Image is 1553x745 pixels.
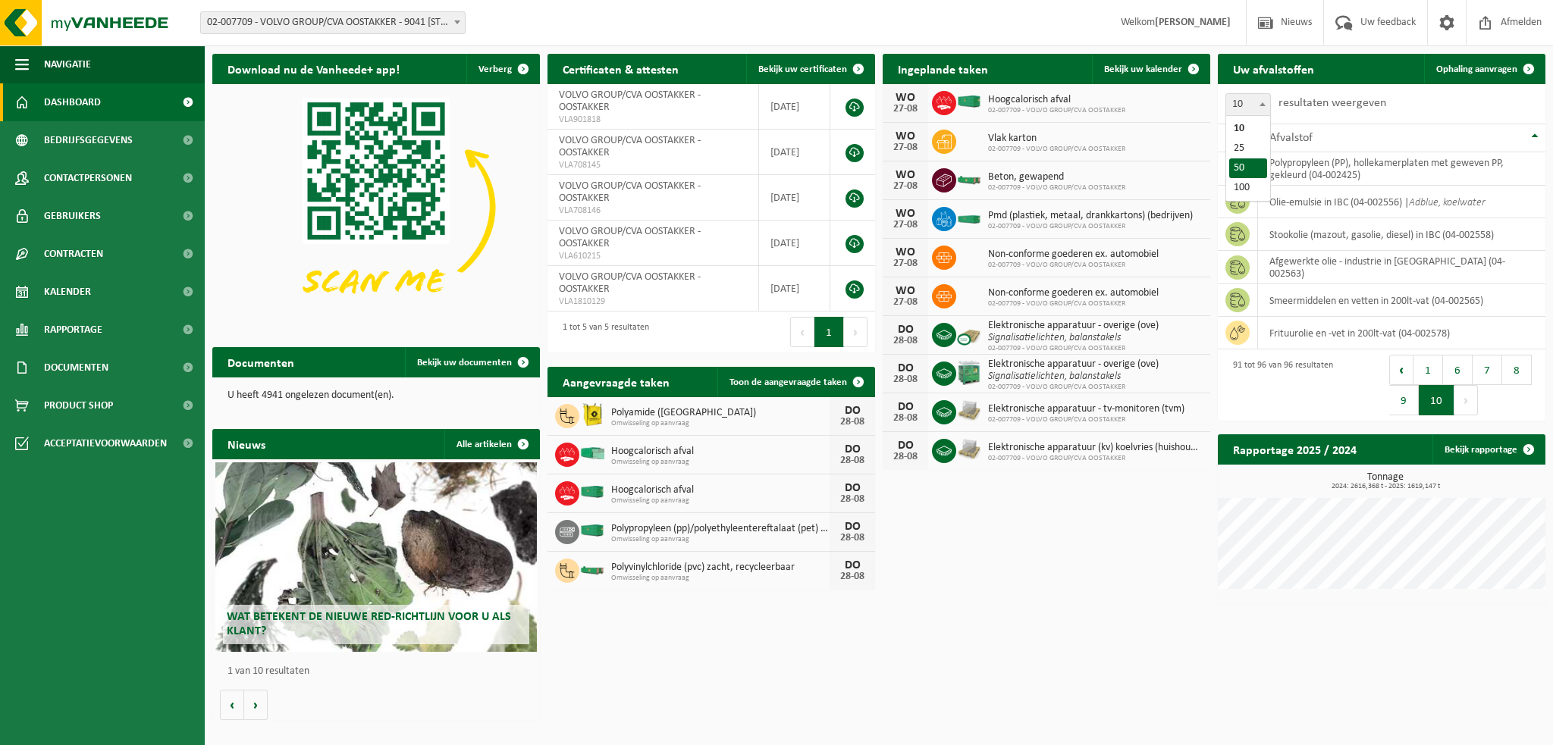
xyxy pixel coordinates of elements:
[890,258,921,269] div: 27-08
[559,271,701,295] span: VOLVO GROUP/CVA OOSTAKKER - OOSTAKKER
[890,208,921,220] div: WO
[988,332,1121,343] i: Signalisatielichten, balanstakels
[478,64,512,74] span: Verberg
[559,250,747,262] span: VLA610215
[559,296,747,308] span: VLA1810129
[1258,218,1545,251] td: stookolie (mazout, gasolie, diesel) in IBC (04-002558)
[1218,54,1329,83] h2: Uw afvalstoffen
[611,523,830,535] span: Polypropyleen (pp)/polyethyleentereftalaat (pet) spanbanden
[1225,472,1545,490] h3: Tonnage
[1413,355,1443,385] button: 1
[1258,186,1545,218] td: olie-emulsie in IBC (04-002556) |
[837,494,867,505] div: 28-08
[1278,97,1386,109] label: resultaten weergeven
[611,562,830,574] span: Polyvinylchloride (pvc) zacht, recycleerbaar
[212,54,415,83] h2: Download nu de Vanheede+ app!
[611,446,830,458] span: Hoogcalorisch afval
[1409,197,1486,208] i: Adblue, koelwater
[890,413,921,424] div: 28-08
[1454,385,1478,415] button: Next
[1104,64,1182,74] span: Bekijk uw kalender
[227,666,532,677] p: 1 van 10 resultaten
[890,452,921,462] div: 28-08
[837,443,867,455] div: DO
[1225,353,1333,417] div: 91 tot 96 van 96 resultaten
[1225,483,1545,490] span: 2024: 2616,368 t - 2025: 1619,147 t
[44,159,132,197] span: Contactpersonen
[1502,355,1532,385] button: 8
[1258,152,1545,186] td: polypropyleen (PP), hollekamerplaten met geweven PP, gekleurd (04-002425)
[890,130,921,142] div: WO
[956,95,982,108] img: HK-XC-40-GN-00
[988,171,1125,183] span: Beton, gewapend
[988,383,1159,392] span: 02-007709 - VOLVO GROUP/CVA OOSTAKKER
[611,407,830,419] span: Polyamide ([GEOGRAPHIC_DATA])
[44,197,101,235] span: Gebruikers
[988,415,1184,424] span: 02-007709 - VOLVO GROUP/CVA OOSTAKKER
[890,336,921,346] div: 28-08
[559,159,747,171] span: VLA708145
[1258,284,1545,317] td: smeermiddelen en vetten in 200lt-vat (04-002565)
[746,54,874,84] a: Bekijk uw certificaten
[227,611,511,637] span: Wat betekent de nieuwe RED-richtlijn voor u als klant?
[1092,54,1209,84] a: Bekijk uw kalender
[988,344,1159,353] span: 02-007709 - VOLVO GROUP/CVA OOSTAKKER
[890,374,921,385] div: 28-08
[758,64,847,74] span: Bekijk uw certificaten
[717,367,874,397] a: Toon de aangevraagde taken
[988,287,1159,299] span: Non-conforme goederen ex. automobiel
[1229,158,1267,178] li: 50
[44,121,133,159] span: Bedrijfsgegevens
[988,106,1125,115] span: 02-007709 - VOLVO GROUP/CVA OOSTAKKER
[837,521,867,533] div: DO
[579,562,605,576] img: HK-XC-10-GN-00
[729,377,847,387] span: Toon de aangevraagde taken
[890,297,921,308] div: 27-08
[837,571,867,582] div: 28-08
[988,133,1125,145] span: Vlak karton
[837,482,867,494] div: DO
[988,454,1203,463] span: 02-007709 - VOLVO GROUP/CVA OOSTAKKER
[559,135,701,158] span: VOLVO GROUP/CVA OOSTAKKER - OOSTAKKER
[956,358,982,387] img: PB-HB-1400-HPE-GN-11
[1269,132,1313,144] span: Afvalstof
[956,398,982,424] img: LP-PA-00000-WDN-11
[988,358,1159,371] span: Elektronische apparatuur - overige (ove)
[559,114,747,126] span: VLA901818
[988,299,1159,308] span: 02-007709 - VOLVO GROUP/CVA OOSTAKKER
[611,535,830,544] span: Omwisseling op aanvraag
[611,458,830,467] span: Omwisseling op aanvraag
[988,94,1125,106] span: Hoogcalorisch afval
[44,311,102,349] span: Rapportage
[988,371,1121,382] i: Signalisatielichten, balanstakels
[759,175,830,221] td: [DATE]
[988,261,1159,270] span: 02-007709 - VOLVO GROUP/CVA OOSTAKKER
[579,524,605,537] img: HK-XC-40-GN-00
[1225,93,1271,116] span: 10
[579,446,605,460] img: HK-XP-30-GN-00
[44,273,91,311] span: Kalender
[890,362,921,374] div: DO
[1424,54,1544,84] a: Ophaling aanvragen
[890,401,921,413] div: DO
[1258,317,1545,349] td: Frituurolie en -vet in 200lt-vat (04-002578)
[579,485,605,499] img: HK-XC-40-GN-00
[1389,385,1419,415] button: 9
[1229,139,1267,158] li: 25
[200,11,466,34] span: 02-007709 - VOLVO GROUP/CVA OOSTAKKER - 9041 OOSTAKKER, SMALLEHEERWEG 31
[611,484,830,496] span: Hoogcalorisch afval
[244,690,268,720] button: Volgende
[837,559,867,571] div: DO
[1473,355,1502,385] button: 7
[44,349,108,387] span: Documenten
[956,172,982,186] img: HK-XC-10-GN-00
[44,424,167,462] span: Acceptatievoorwaarden
[559,180,701,204] span: VOLVO GROUP/CVA OOSTAKKER - OOSTAKKER
[44,45,91,83] span: Navigatie
[547,54,694,83] h2: Certificaten & attesten
[547,367,685,396] h2: Aangevraagde taken
[814,317,844,347] button: 1
[844,317,867,347] button: Next
[466,54,538,84] button: Verberg
[212,84,540,330] img: Download de VHEPlus App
